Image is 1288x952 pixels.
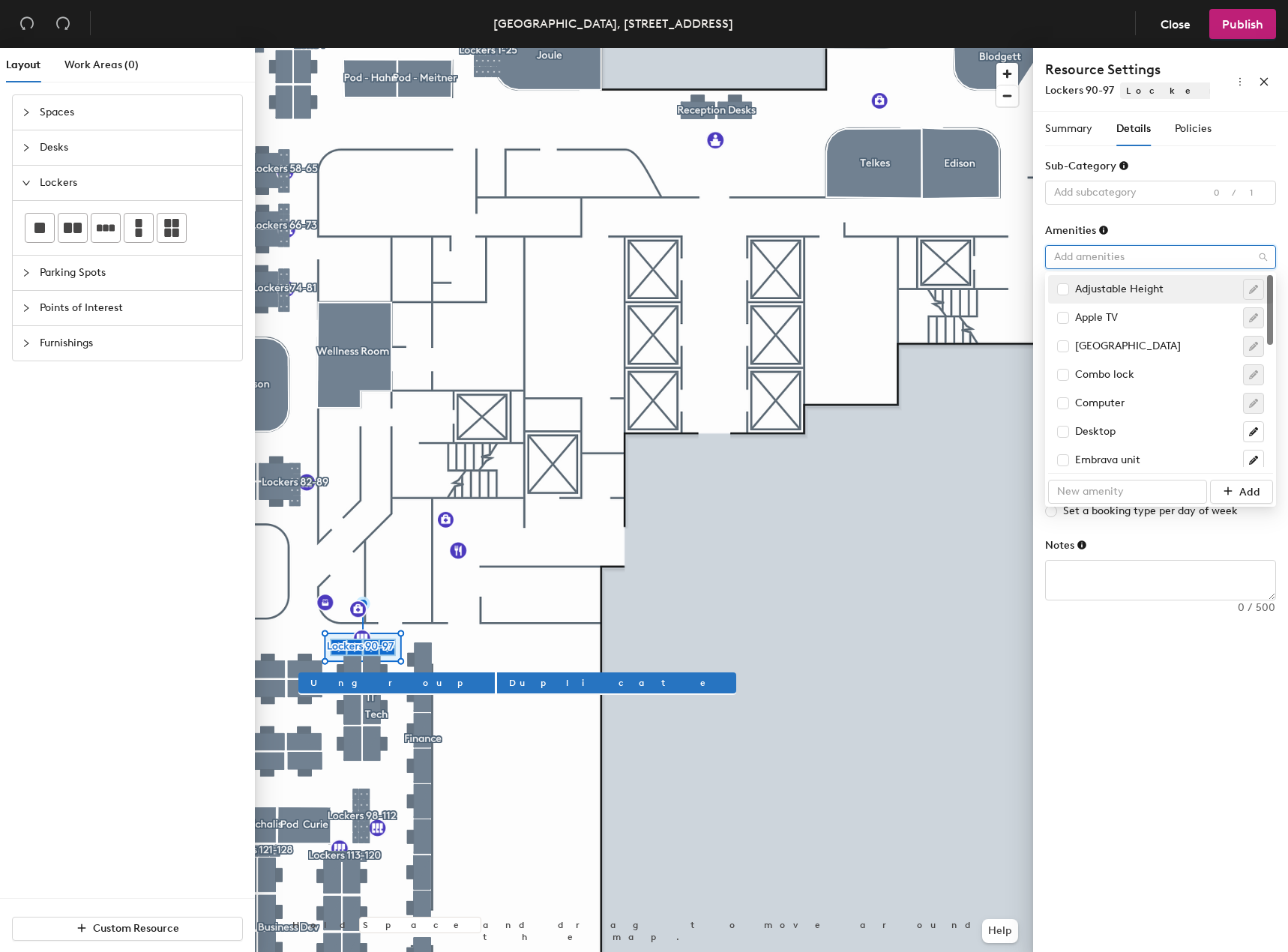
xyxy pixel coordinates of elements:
[310,676,483,690] span: Ungroup
[22,304,31,313] span: collapsed
[40,130,233,165] span: Desks
[1057,452,1140,469] div: Embrava unit
[40,326,233,361] span: Furnishings
[40,166,233,200] span: Lockers
[1120,82,1284,99] span: Lockers
[1235,76,1245,87] span: more
[1045,224,1109,237] div: Amenities
[493,14,733,33] div: [GEOGRAPHIC_DATA], [STREET_ADDRESS]
[1048,389,1273,418] div: Computer
[6,58,40,71] span: Layout
[509,676,724,690] span: Duplicate
[1045,60,1210,79] h4: Resource Settings
[1057,395,1125,412] div: Computer
[1116,122,1151,135] span: Details
[1057,367,1134,383] div: Combo lock
[1057,310,1118,326] div: Apple TV
[22,108,31,117] span: collapsed
[1161,17,1191,31] span: Close
[1045,160,1129,172] div: Sub-Category
[40,256,233,290] span: Parking Spots
[1057,503,1244,519] span: Set a booking type per day of week
[1057,281,1164,298] div: Adjustable Height
[22,339,31,348] span: collapsed
[1259,76,1269,87] span: close
[1048,332,1273,361] div: Charging station
[1210,480,1273,504] button: Add
[1209,9,1276,39] button: Publish
[22,268,31,277] span: collapsed
[298,672,495,693] button: Ungroup
[64,58,139,71] span: Work Areas (0)
[48,9,78,39] button: Redo (⌘ + ⇧ + Z)
[40,95,233,130] span: Spaces
[1048,418,1273,446] div: Desktop
[497,672,736,693] button: Duplicate
[12,9,42,39] button: Undo (⌘ + Z)
[1048,275,1273,304] div: Adjustable Height
[22,143,31,152] span: collapsed
[19,16,34,31] span: undo
[1057,338,1181,355] div: [GEOGRAPHIC_DATA]
[1045,539,1087,552] div: Notes
[1045,122,1092,135] span: Summary
[1045,84,1114,97] span: Lockers 90-97
[1222,17,1263,31] span: Publish
[1239,486,1260,498] span: Add
[1048,361,1273,389] div: Combo lock
[982,919,1018,943] button: Help
[1175,122,1212,135] span: Policies
[22,178,31,187] span: expanded
[1057,424,1116,440] div: Desktop
[93,922,179,935] span: Custom Resource
[12,917,243,941] button: Custom Resource
[1148,9,1203,39] button: Close
[40,291,233,325] span: Points of Interest
[1048,446,1273,475] div: Embrava unit
[1048,480,1207,504] input: New amenity
[1048,304,1273,332] div: Apple TV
